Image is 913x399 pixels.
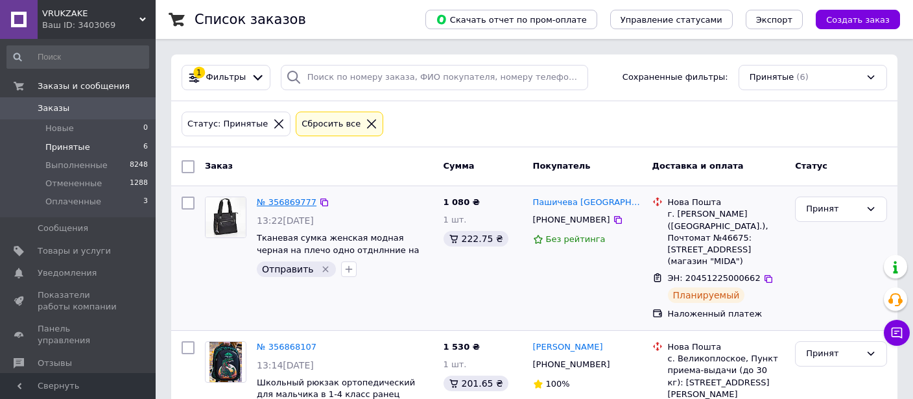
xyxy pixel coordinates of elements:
span: Отмененные [45,178,102,189]
div: Ваш ID: 3403069 [42,19,156,31]
span: 1288 [130,178,148,189]
span: Товары и услуги [38,245,111,257]
div: Статус: Принятые [185,117,270,131]
div: [PHONE_NUMBER] [530,212,613,228]
span: 1 шт. [444,215,467,224]
img: Фото товару [209,342,243,382]
a: [PERSON_NAME] [533,341,603,354]
button: Чат с покупателем [884,320,910,346]
a: Пашичева [GEOGRAPHIC_DATA] [533,197,642,209]
a: № 356868107 [257,342,316,352]
span: Сумма [444,161,475,171]
button: Создать заказ [816,10,900,29]
div: Нова Пошта [668,341,785,353]
span: Отправить [262,264,314,274]
div: Принят [806,202,860,216]
button: Экспорт [746,10,803,29]
span: Оплаченные [45,196,101,208]
div: [PHONE_NUMBER] [530,356,613,373]
span: Заказ [205,161,233,171]
img: Фото товару [206,197,246,237]
div: 201.65 ₴ [444,376,508,391]
div: 1 [193,67,205,79]
span: Сохраненные фильтры: [622,71,728,84]
span: Управление статусами [621,15,722,25]
span: Принятые [750,71,794,84]
span: ЭН: 20451225000662 [668,273,761,283]
button: Управление статусами [610,10,733,29]
svg: Удалить метку [320,264,331,274]
span: 13:22[DATE] [257,215,314,226]
div: Сбросить все [299,117,363,131]
span: Новые [45,123,74,134]
span: VRUKZAKE [42,8,139,19]
button: Скачать отчет по пром-оплате [425,10,597,29]
span: 8248 [130,160,148,171]
a: Фото товару [205,197,246,238]
div: Планируемый [668,287,745,303]
div: Принят [806,347,860,361]
a: Создать заказ [803,14,900,24]
h1: Список заказов [195,12,306,27]
span: 13:14[DATE] [257,360,314,370]
span: 0 [143,123,148,134]
span: 100% [546,379,570,389]
span: (6) [796,72,808,82]
a: № 356869777 [257,197,316,207]
div: Нова Пошта [668,197,785,208]
span: Уведомления [38,267,97,279]
div: Наложенный платеж [668,308,785,320]
span: Экспорт [756,15,792,25]
span: 1 530 ₴ [444,342,480,352]
input: Поиск [6,45,149,69]
span: Доставка и оплата [652,161,744,171]
span: 6 [143,141,148,153]
span: Скачать отчет по пром-оплате [436,14,587,25]
span: Заказы и сообщения [38,80,130,92]
span: Показатели работы компании [38,289,120,313]
span: 1 шт. [444,359,467,369]
div: г. [PERSON_NAME] ([GEOGRAPHIC_DATA].), Почтомат №46675: [STREET_ADDRESS] (магазин "MIDA") [668,208,785,267]
span: Без рейтинга [546,234,606,244]
span: Панель управления [38,323,120,346]
span: Сообщения [38,223,88,234]
span: 3 [143,196,148,208]
a: Тканевая сумка женская модная черная на плечо одно отднлнние на молнии под формат А4 Dolly 483 [257,233,419,267]
span: Покупатель [533,161,591,171]
a: Фото товару [205,341,246,383]
span: Отзывы [38,357,72,369]
span: Принятые [45,141,90,153]
div: 222.75 ₴ [444,231,508,247]
span: Фильтры [206,71,246,84]
span: Заказы [38,103,69,114]
span: Создать заказ [826,15,890,25]
span: Статус [795,161,827,171]
span: Выполненные [45,160,108,171]
input: Поиск по номеру заказа, ФИО покупателя, номеру телефона, Email, номеру накладной [281,65,589,90]
span: 1 080 ₴ [444,197,480,207]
